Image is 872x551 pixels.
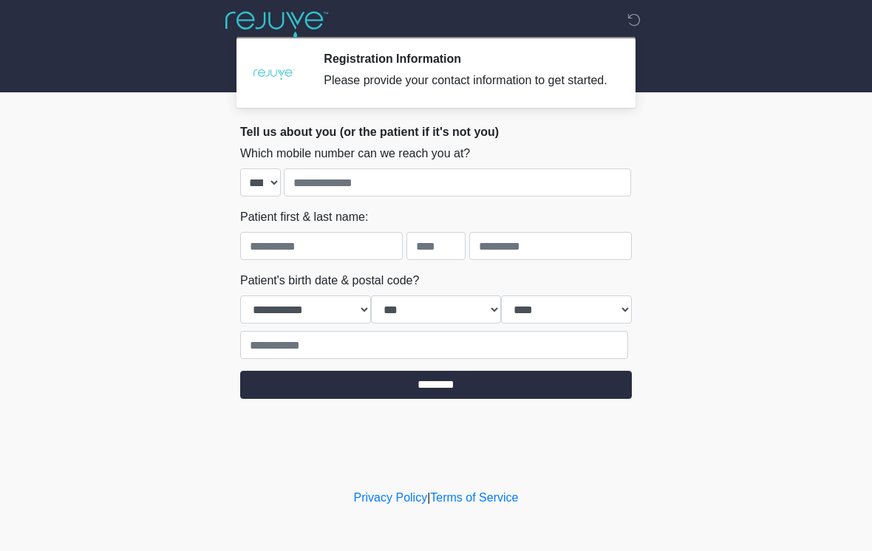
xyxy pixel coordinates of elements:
[430,491,518,504] a: Terms of Service
[240,272,419,290] label: Patient's birth date & postal code?
[427,491,430,504] a: |
[354,491,428,504] a: Privacy Policy
[251,52,296,96] img: Agent Avatar
[225,11,328,38] img: Rejuve Clinics Logo
[240,145,470,162] label: Which mobile number can we reach you at?
[324,72,610,89] div: Please provide your contact information to get started.
[240,208,368,226] label: Patient first & last name:
[324,52,610,66] h2: Registration Information
[240,125,632,139] h2: Tell us about you (or the patient if it's not you)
